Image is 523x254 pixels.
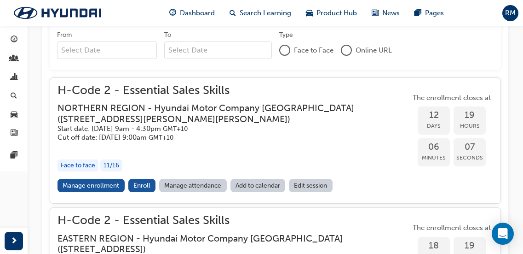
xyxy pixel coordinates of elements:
[505,8,516,18] span: RM
[418,153,450,163] span: Minutes
[180,8,215,18] span: Dashboard
[57,85,410,96] span: H-Code 2 - Essential Sales Skills
[57,215,410,226] span: H-Code 2 - Essential Sales Skills
[57,179,125,192] a: Manage enrollment
[410,93,493,103] span: The enrollment closes at
[230,179,286,192] a: Add to calendar
[372,7,379,19] span: news-icon
[11,92,17,100] span: search-icon
[164,30,171,40] div: To
[279,30,293,40] div: Type
[364,4,407,23] a: news-iconNews
[418,142,450,153] span: 06
[316,8,357,18] span: Product Hub
[222,4,299,23] a: search-iconSearch Learning
[418,121,450,131] span: Days
[382,8,400,18] span: News
[57,41,157,59] input: From
[454,153,486,163] span: Seconds
[133,182,150,189] span: Enroll
[100,159,122,172] div: 11 / 16
[306,7,313,19] span: car-icon
[414,7,421,19] span: pages-icon
[11,111,17,119] span: car-icon
[11,55,17,63] span: people-icon
[11,236,17,247] span: next-icon
[407,4,451,23] a: pages-iconPages
[57,103,396,124] h3: NORTHERN REGION - Hyundai Motor Company [GEOGRAPHIC_DATA] ( [STREET_ADDRESS][PERSON_NAME][PERSON_...
[57,124,396,133] h5: Start date: [DATE] 9am - 4:30pm
[502,5,518,21] button: RM
[299,4,364,23] a: car-iconProduct Hub
[454,110,486,121] span: 19
[356,45,392,56] span: Online URL
[163,125,188,133] span: Australian Eastern Standard Time GMT+10
[128,179,156,192] button: Enroll
[159,179,227,192] a: Manage attendance
[57,159,98,172] div: Face to face
[11,130,17,138] span: news-icon
[169,7,176,19] span: guage-icon
[230,7,236,19] span: search-icon
[454,142,486,153] span: 07
[454,241,486,251] span: 19
[11,73,17,82] span: chart-icon
[57,133,396,142] h5: Cut off date: [DATE] 9:00am
[418,110,450,121] span: 12
[164,41,271,59] input: To
[57,85,493,196] button: H-Code 2 - Essential Sales SkillsNORTHERN REGION - Hyundai Motor Company [GEOGRAPHIC_DATA]([STREE...
[294,45,333,56] span: Face to Face
[425,8,444,18] span: Pages
[5,3,110,23] img: Trak
[418,241,450,251] span: 18
[149,134,173,142] span: Australian Eastern Standard Time GMT+10
[11,36,17,44] span: guage-icon
[240,8,291,18] span: Search Learning
[454,121,486,131] span: Hours
[410,223,493,233] span: The enrollment closes at
[492,223,514,245] div: Open Intercom Messenger
[11,152,17,160] span: pages-icon
[162,4,222,23] a: guage-iconDashboard
[289,179,333,192] a: Edit session
[57,30,72,40] div: From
